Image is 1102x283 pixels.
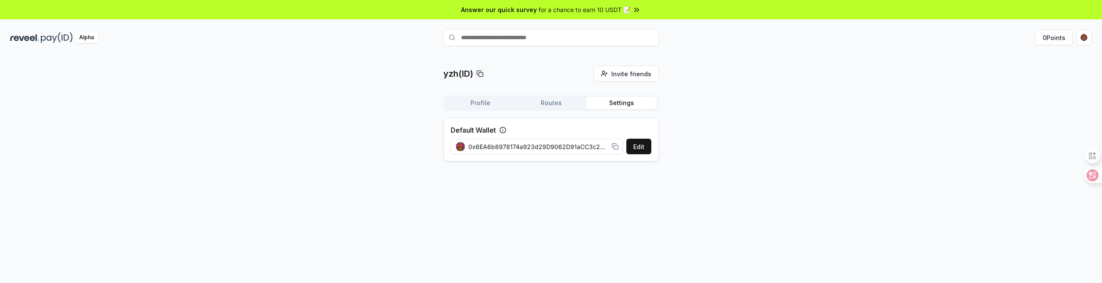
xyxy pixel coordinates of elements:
span: Invite friends [611,69,651,78]
div: Alpha [74,32,99,43]
span: for a chance to earn 10 USDT 📝 [539,5,631,14]
button: Invite friends [594,66,659,81]
button: 0Points [1035,30,1073,45]
button: Edit [626,139,651,154]
img: reveel_dark [10,32,39,43]
button: Profile [445,97,516,109]
button: Settings [586,97,657,109]
span: 0x6EA6b8978174a923d29D9062D91aCC3c26Af5Db7 [468,142,608,151]
label: Default Wallet [451,125,496,135]
p: yzh(ID) [443,68,473,80]
img: pay_id [41,32,73,43]
button: Routes [516,97,586,109]
span: Answer our quick survey [461,5,537,14]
